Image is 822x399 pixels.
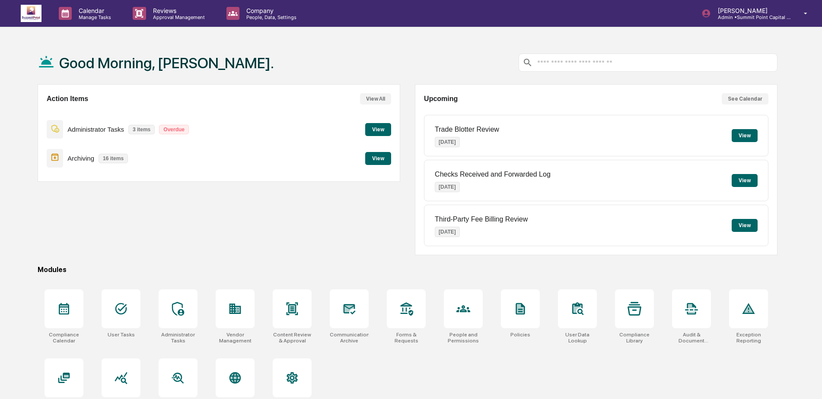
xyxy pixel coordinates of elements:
div: Forms & Requests [387,332,426,344]
div: Compliance Library [615,332,654,344]
button: View [365,123,391,136]
div: People and Permissions [444,332,483,344]
p: Administrator Tasks [67,126,124,133]
h1: Good Morning, [PERSON_NAME]. [59,54,274,72]
button: View [732,174,758,187]
div: Compliance Calendar [45,332,83,344]
p: Calendar [72,7,115,14]
p: 16 items [99,154,128,163]
div: Modules [38,266,777,274]
button: View [365,152,391,165]
button: View [732,219,758,232]
p: Overdue [159,125,189,134]
p: Approval Management [146,14,209,20]
button: View [732,129,758,142]
div: User Data Lookup [558,332,597,344]
button: See Calendar [722,93,768,104]
iframe: Open customer support [794,370,818,394]
h2: Action Items [47,95,88,103]
p: Manage Tasks [72,14,115,20]
p: Company [239,7,301,14]
img: logo [21,5,41,22]
p: Third-Party Fee Billing Review [435,215,528,223]
div: Vendor Management [216,332,255,344]
a: View [365,125,391,133]
p: Trade Blotter Review [435,126,499,133]
button: View All [360,93,391,104]
div: Content Review & Approval [273,332,312,344]
div: Audit & Document Logs [672,332,711,344]
p: People, Data, Settings [239,14,301,20]
h2: Upcoming [424,95,458,103]
p: [DATE] [435,227,460,237]
p: Admin • Summit Point Capital Management [711,14,791,20]
a: View [365,154,391,162]
div: Exception Reporting [729,332,768,344]
p: Reviews [146,7,209,14]
p: Archiving [67,155,94,162]
p: 3 items [128,125,155,134]
div: User Tasks [108,332,135,338]
p: [PERSON_NAME] [711,7,791,14]
div: Policies [510,332,530,338]
p: [DATE] [435,182,460,192]
p: [DATE] [435,137,460,147]
p: Checks Received and Forwarded Log [435,171,551,178]
div: Communications Archive [330,332,369,344]
div: Administrator Tasks [159,332,198,344]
